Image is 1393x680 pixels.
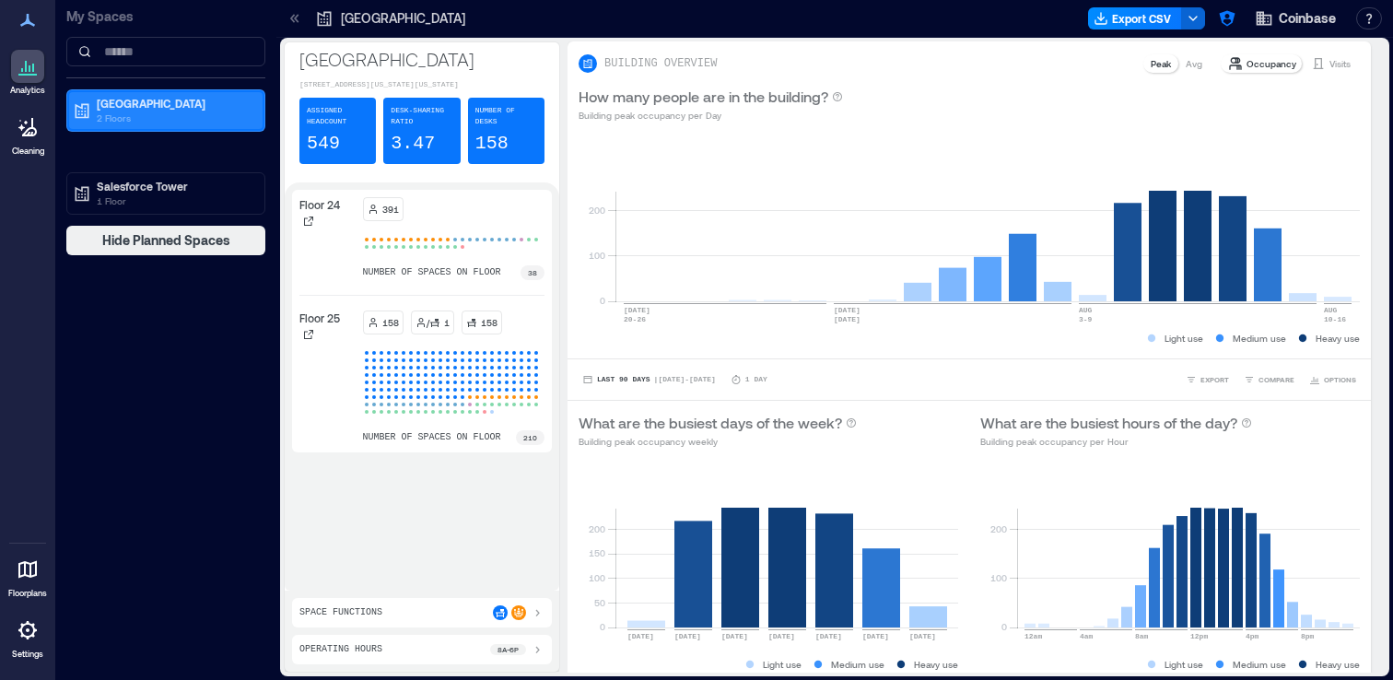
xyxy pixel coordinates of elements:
[1165,331,1203,346] p: Light use
[674,632,701,640] text: [DATE]
[1329,56,1351,71] p: Visits
[1247,56,1296,71] p: Occupancy
[763,657,802,672] p: Light use
[589,250,605,261] tspan: 100
[497,644,519,655] p: 8a - 6p
[363,265,501,280] p: number of spaces on floor
[1316,657,1360,672] p: Heavy use
[10,85,45,96] p: Analytics
[815,632,842,640] text: [DATE]
[382,202,399,217] p: 391
[831,657,884,672] p: Medium use
[12,146,44,157] p: Cleaning
[834,315,860,323] text: [DATE]
[102,231,230,250] span: Hide Planned Spaces
[341,9,465,28] p: [GEOGRAPHIC_DATA]
[579,108,843,123] p: Building peak occupancy per Day
[307,105,369,127] p: Assigned Headcount
[1190,632,1208,640] text: 12pm
[990,572,1007,583] tspan: 100
[1233,331,1286,346] p: Medium use
[444,315,450,330] p: 1
[579,370,720,389] button: Last 90 Days |[DATE]-[DATE]
[391,131,435,157] p: 3.47
[5,44,51,101] a: Analytics
[1088,7,1182,29] button: Export CSV
[1240,370,1298,389] button: COMPARE
[5,105,51,162] a: Cleaning
[481,315,497,330] p: 158
[528,267,537,278] p: 38
[1246,632,1259,640] text: 4pm
[604,56,717,71] p: BUILDING OVERVIEW
[862,632,889,640] text: [DATE]
[1249,4,1341,33] button: Coinbase
[579,434,857,449] p: Building peak occupancy weekly
[299,605,382,620] p: Space Functions
[1316,331,1360,346] p: Heavy use
[1324,315,1346,323] text: 10-16
[990,523,1007,534] tspan: 200
[6,608,50,665] a: Settings
[1301,632,1315,640] text: 8pm
[589,205,605,216] tspan: 200
[97,179,252,193] p: Salesforce Tower
[980,412,1237,434] p: What are the busiest hours of the day?
[12,649,43,660] p: Settings
[97,193,252,208] p: 1 Floor
[1080,632,1094,640] text: 4am
[834,306,860,314] text: [DATE]
[1151,56,1171,71] p: Peak
[299,46,544,72] p: [GEOGRAPHIC_DATA]
[1186,56,1202,71] p: Avg
[1024,632,1042,640] text: 12am
[523,432,537,443] p: 210
[745,374,767,385] p: 1 Day
[427,315,429,330] p: /
[624,306,650,314] text: [DATE]
[1305,370,1360,389] button: OPTIONS
[66,226,265,255] button: Hide Planned Spaces
[1324,306,1338,314] text: AUG
[589,572,605,583] tspan: 100
[1200,374,1229,385] span: EXPORT
[768,632,795,640] text: [DATE]
[980,434,1252,449] p: Building peak occupancy per Hour
[589,547,605,558] tspan: 150
[66,7,265,26] p: My Spaces
[624,315,646,323] text: 20-26
[589,523,605,534] tspan: 200
[1258,374,1294,385] span: COMPARE
[914,657,958,672] p: Heavy use
[307,131,340,157] p: 549
[1079,315,1093,323] text: 3-9
[1001,621,1007,632] tspan: 0
[299,642,382,657] p: Operating Hours
[1324,374,1356,385] span: OPTIONS
[391,105,452,127] p: Desk-sharing ratio
[1182,370,1233,389] button: EXPORT
[1279,9,1336,28] span: Coinbase
[594,597,605,608] tspan: 50
[1079,306,1093,314] text: AUG
[363,430,501,445] p: number of spaces on floor
[475,131,509,157] p: 158
[909,632,936,640] text: [DATE]
[8,588,47,599] p: Floorplans
[97,96,252,111] p: [GEOGRAPHIC_DATA]
[600,621,605,632] tspan: 0
[299,197,340,212] p: Floor 24
[1135,632,1149,640] text: 8am
[721,632,748,640] text: [DATE]
[382,315,399,330] p: 158
[299,79,544,90] p: [STREET_ADDRESS][US_STATE][US_STATE]
[3,547,53,604] a: Floorplans
[627,632,654,640] text: [DATE]
[579,86,828,108] p: How many people are in the building?
[1165,657,1203,672] p: Light use
[97,111,252,125] p: 2 Floors
[600,295,605,306] tspan: 0
[579,412,842,434] p: What are the busiest days of the week?
[1233,657,1286,672] p: Medium use
[299,311,340,325] p: Floor 25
